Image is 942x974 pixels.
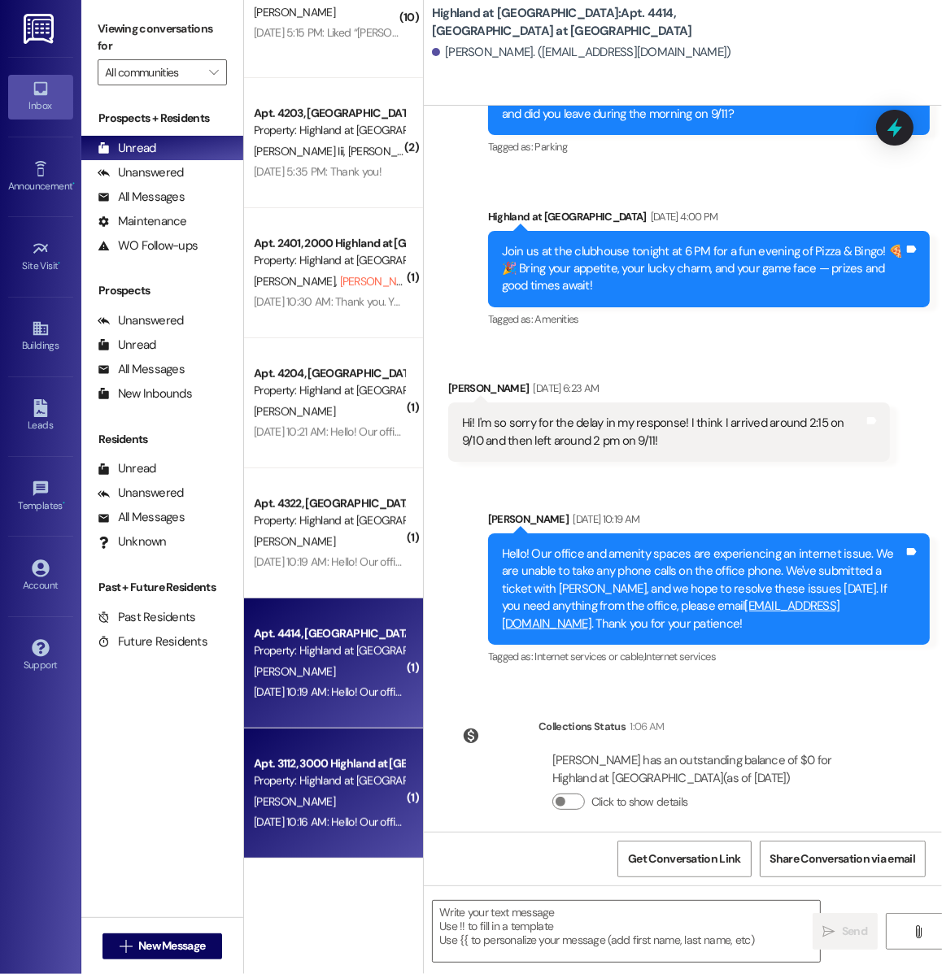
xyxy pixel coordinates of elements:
span: [PERSON_NAME] (Opted Out) [340,274,479,289]
div: Unread [98,460,156,477]
div: Unread [98,140,156,157]
div: Apt. 4203, [GEOGRAPHIC_DATA] at [GEOGRAPHIC_DATA] [254,105,404,122]
span: [PERSON_NAME] [348,144,430,159]
span: [PERSON_NAME] Iii [254,144,348,159]
div: Property: Highland at [GEOGRAPHIC_DATA] [254,512,404,529]
a: Account [8,554,73,598]
button: Share Conversation via email [760,841,926,877]
a: Leads [8,394,73,438]
div: Property: Highland at [GEOGRAPHIC_DATA] [254,382,404,399]
div: Collections Status [539,718,626,735]
span: [PERSON_NAME] [254,664,335,679]
div: Apt. 4204, [GEOGRAPHIC_DATA] at [GEOGRAPHIC_DATA] [254,365,404,382]
div: Prospects [81,282,243,299]
div: New Inbounds [98,385,192,402]
label: Viewing conversations for [98,16,227,59]
div: Unknown [98,533,167,550]
div: All Messages [98,361,185,378]
div: Apt. 4414, [GEOGRAPHIC_DATA] at [GEOGRAPHIC_DATA] [254,625,404,642]
div: [PERSON_NAME] has an outstanding balance of $0 for Highland at [GEOGRAPHIC_DATA] (as of [DATE]) [552,752,876,787]
span: • [59,258,61,269]
div: Property: Highland at [GEOGRAPHIC_DATA] [254,772,404,789]
div: Tagged as: [488,645,930,668]
div: Unanswered [98,164,184,181]
button: New Message [102,933,223,959]
a: Templates • [8,475,73,519]
a: Support [8,634,73,678]
div: Property: Highland at [GEOGRAPHIC_DATA] [254,642,404,659]
span: Send [842,923,867,940]
i:  [912,925,924,938]
div: [PERSON_NAME] [488,511,930,533]
div: 1:06 AM [626,718,664,735]
span: [PERSON_NAME] [254,404,335,419]
a: Site Visit • [8,235,73,279]
div: Apt. 3112, 3000 Highland at [GEOGRAPHIC_DATA] [254,755,404,772]
a: Inbox [8,75,73,119]
div: Prospects + Residents [81,110,243,127]
div: Past + Future Residents [81,579,243,596]
div: All Messages [98,509,185,526]
span: [PERSON_NAME] [254,274,340,289]
span: [PERSON_NAME] [254,534,335,549]
span: • [72,178,75,189]
span: • [63,498,65,509]
span: Get Conversation Link [628,850,740,867]
span: [PERSON_NAME] [254,5,335,20]
span: Internet services or cable , [535,650,644,663]
b: Highland at [GEOGRAPHIC_DATA]: Apt. 4414, [GEOGRAPHIC_DATA] at [GEOGRAPHIC_DATA] [432,5,757,40]
div: Property: Highland at [GEOGRAPHIC_DATA] [254,122,404,139]
a: [EMAIL_ADDRESS][DOMAIN_NAME] [502,598,840,631]
input: All communities [105,59,201,85]
div: Past Residents [98,609,196,626]
div: Unanswered [98,312,184,329]
div: Unread [98,337,156,354]
i:  [209,66,218,79]
div: Apt. 4322, [GEOGRAPHIC_DATA] at [GEOGRAPHIC_DATA] [254,495,404,512]
div: WO Follow-ups [98,237,198,254]
a: Buildings [8,315,73,359]
div: Highland at [GEOGRAPHIC_DATA] [488,208,930,231]
div: [DATE] 10:19 AM [569,511,639,528]
button: Get Conversation Link [617,841,751,877]
div: Hello! Our office and amenity spaces are experiencing an internet issue. We are unable to take an... [502,546,904,633]
div: Property: Highland at [GEOGRAPHIC_DATA] [254,252,404,269]
div: [PERSON_NAME]. ([EMAIL_ADDRESS][DOMAIN_NAME]) [432,44,731,61]
div: [DATE] 6:23 AM [530,380,600,397]
div: [DATE] 4:00 PM [647,208,718,225]
div: Unanswered [98,485,184,502]
span: Parking [535,140,567,154]
span: Internet services [644,650,716,663]
span: New Message [138,937,205,954]
div: [PERSON_NAME] [448,380,890,402]
div: Apt. 2401, 2000 Highland at [GEOGRAPHIC_DATA] [254,235,404,252]
div: Residents [81,431,243,448]
div: [DATE] 5:15 PM: Liked “[PERSON_NAME] (Highland at [GEOGRAPHIC_DATA]): I will verify the price her... [254,25,897,40]
span: [PERSON_NAME] [254,794,335,809]
div: Tagged as: [488,135,930,159]
div: Future Residents [98,633,207,650]
div: Tagged as: [488,307,930,331]
div: Join us at the clubhouse tonight at 6 PM for a fun evening of Pizza & Bingo! 🍕🎉 Bring your appeti... [502,243,904,295]
i:  [120,940,132,953]
button: Send [813,913,878,950]
i:  [823,925,835,938]
label: Click to show details [591,794,687,811]
span: Amenities [535,312,579,326]
img: ResiDesk Logo [24,14,57,44]
div: Maintenance [98,213,187,230]
div: Hi! I'm so sorry for the delay in my response! I think I arrived around 2:15 on 9/10 and then lef... [462,415,864,450]
div: [DATE] 5:35 PM: Thank you! [254,164,382,179]
div: All Messages [98,189,185,206]
span: Share Conversation via email [770,850,915,867]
